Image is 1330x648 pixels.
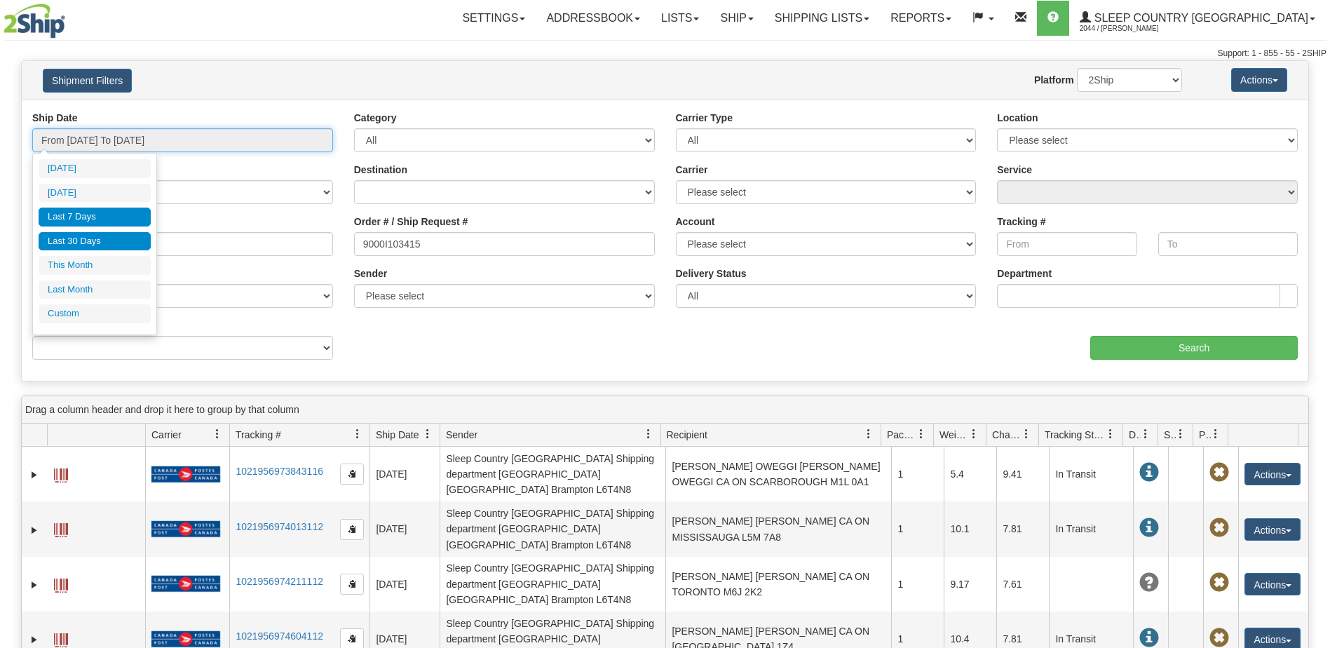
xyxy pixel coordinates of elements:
[39,256,151,275] li: This Month
[346,422,369,446] a: Tracking # filter column settings
[236,630,323,642] a: 1021956974604112
[1080,22,1185,36] span: 2044 / [PERSON_NAME]
[997,111,1038,125] label: Location
[440,447,665,501] td: Sleep Country [GEOGRAPHIC_DATA] Shipping department [GEOGRAPHIC_DATA] [GEOGRAPHIC_DATA] Brampton ...
[665,501,891,556] td: [PERSON_NAME] [PERSON_NAME] CA ON MISSISSAUGA L5M 7A8
[764,1,880,36] a: Shipping lists
[151,428,182,442] span: Carrier
[4,4,65,39] img: logo2044.jpg
[1069,1,1326,36] a: Sleep Country [GEOGRAPHIC_DATA] 2044 / [PERSON_NAME]
[676,111,733,125] label: Carrier Type
[354,163,407,177] label: Destination
[440,501,665,556] td: Sleep Country [GEOGRAPHIC_DATA] Shipping department [GEOGRAPHIC_DATA] [GEOGRAPHIC_DATA] Brampton ...
[1244,518,1301,541] button: Actions
[340,574,364,595] button: Copy to clipboard
[354,111,397,125] label: Category
[340,464,364,485] button: Copy to clipboard
[236,576,323,587] a: 1021956974211112
[54,462,68,485] a: Label
[651,1,710,36] a: Lists
[939,428,969,442] span: Weight
[354,215,468,229] label: Order # / Ship Request #
[536,1,651,36] a: Addressbook
[665,447,891,501] td: [PERSON_NAME] OWEGGI [PERSON_NAME] OWEGGI CA ON SCARBOROUGH M1L 0A1
[1090,336,1298,360] input: Search
[1158,232,1298,256] input: To
[997,215,1045,229] label: Tracking #
[43,69,132,93] button: Shipment Filters
[27,523,41,537] a: Expand
[891,557,944,612] td: 1
[340,519,364,540] button: Copy to clipboard
[887,428,916,442] span: Packages
[27,468,41,482] a: Expand
[1209,573,1229,593] span: Pickup Not Assigned
[944,447,996,501] td: 5.4
[236,466,323,477] a: 1021956973843116
[909,422,933,446] a: Packages filter column settings
[440,557,665,612] td: Sleep Country [GEOGRAPHIC_DATA] Shipping department [GEOGRAPHIC_DATA] [GEOGRAPHIC_DATA] Brampton ...
[637,422,660,446] a: Sender filter column settings
[996,557,1049,612] td: 7.61
[54,572,68,595] a: Label
[676,215,715,229] label: Account
[944,557,996,612] td: 9.17
[1015,422,1038,446] a: Charge filter column settings
[1209,463,1229,482] span: Pickup Not Assigned
[39,281,151,299] li: Last Month
[39,159,151,178] li: [DATE]
[354,266,387,281] label: Sender
[54,517,68,539] a: Label
[1091,12,1308,24] span: Sleep Country [GEOGRAPHIC_DATA]
[1199,428,1211,442] span: Pickup Status
[1049,447,1133,501] td: In Transit
[676,163,708,177] label: Carrier
[4,48,1326,60] div: Support: 1 - 855 - 55 - 2SHIP
[891,501,944,556] td: 1
[27,578,41,592] a: Expand
[1139,573,1159,593] span: Unknown
[997,163,1032,177] label: Service
[1244,463,1301,485] button: Actions
[446,428,477,442] span: Sender
[1204,422,1228,446] a: Pickup Status filter column settings
[39,232,151,251] li: Last 30 Days
[710,1,764,36] a: Ship
[996,447,1049,501] td: 9.41
[944,501,996,556] td: 10.1
[205,422,229,446] a: Carrier filter column settings
[39,304,151,323] li: Custom
[1164,428,1176,442] span: Shipment Issues
[667,428,707,442] span: Recipient
[369,447,440,501] td: [DATE]
[1139,518,1159,538] span: In Transit
[416,422,440,446] a: Ship Date filter column settings
[1139,628,1159,648] span: In Transit
[32,111,78,125] label: Ship Date
[880,1,962,36] a: Reports
[1134,422,1158,446] a: Delivery Status filter column settings
[1139,463,1159,482] span: In Transit
[1049,501,1133,556] td: In Transit
[996,501,1049,556] td: 7.81
[151,520,220,538] img: 20 - Canada Post
[27,633,41,647] a: Expand
[236,428,281,442] span: Tracking #
[992,428,1022,442] span: Charge
[962,422,986,446] a: Weight filter column settings
[857,422,881,446] a: Recipient filter column settings
[1034,73,1074,87] label: Platform
[376,428,419,442] span: Ship Date
[39,208,151,227] li: Last 7 Days
[151,466,220,483] img: 20 - Canada Post
[452,1,536,36] a: Settings
[1129,428,1141,442] span: Delivery Status
[369,501,440,556] td: [DATE]
[1209,628,1229,648] span: Pickup Not Assigned
[1099,422,1122,446] a: Tracking Status filter column settings
[39,184,151,203] li: [DATE]
[151,630,220,648] img: 20 - Canada Post
[1209,518,1229,538] span: Pickup Not Assigned
[997,266,1052,281] label: Department
[1231,68,1287,92] button: Actions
